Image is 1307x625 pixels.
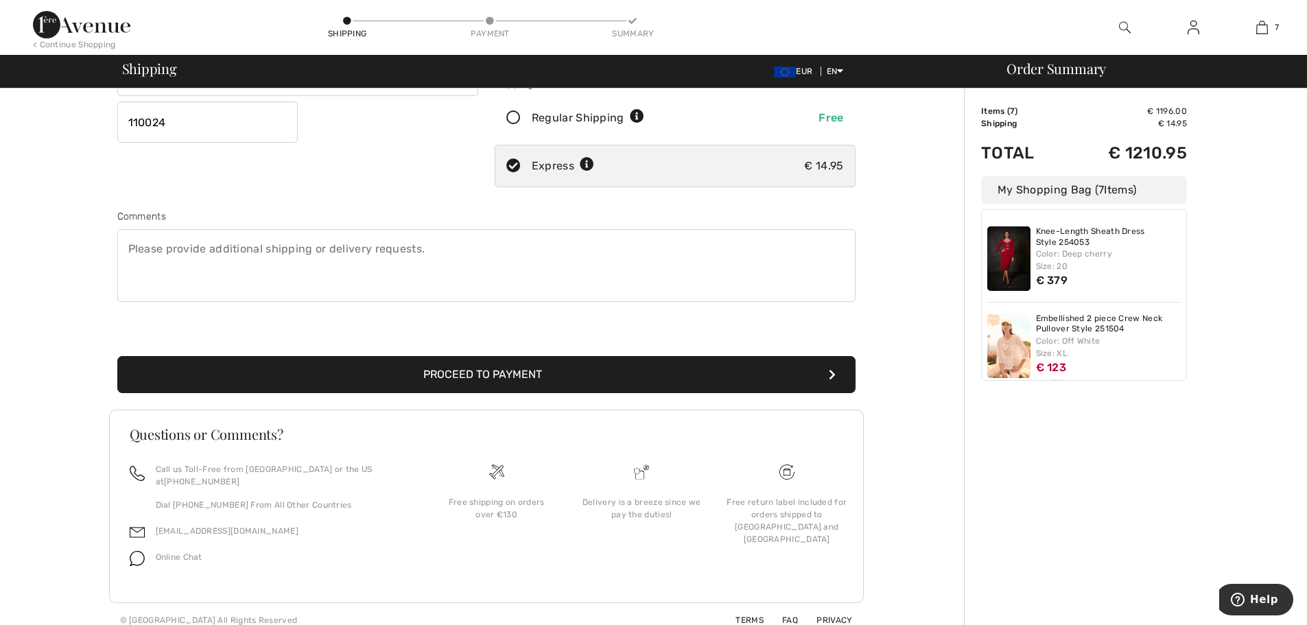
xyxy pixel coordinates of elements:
span: € 379 [1036,274,1068,287]
a: 7 [1228,19,1295,36]
a: [EMAIL_ADDRESS][DOMAIN_NAME] [156,526,298,536]
div: Free shipping on orders over €130 [435,496,558,521]
span: 7 [1098,183,1104,196]
span: Shipping [122,62,177,75]
div: Shipping [327,27,368,40]
td: Shipping [981,117,1064,130]
a: Terms [719,615,764,625]
img: My Bag [1256,19,1268,36]
td: € 1210.95 [1064,130,1187,176]
div: Regular Shipping [532,110,644,126]
td: € 14.95 [1064,117,1187,130]
button: Proceed to Payment [117,356,856,393]
span: EUR [774,67,818,76]
div: Summary [612,27,653,40]
s: € 175 [1036,377,1065,390]
a: Privacy [800,615,852,625]
div: Color: Deep cherry Size: 20 [1036,248,1181,272]
div: Order Summary [990,62,1299,75]
a: Embellished 2 piece Crew Neck Pullover Style 251504 [1036,314,1181,335]
div: Express [532,158,594,174]
img: chat [130,551,145,566]
div: Delivery is a breeze since we pay the duties! [580,496,703,521]
img: 1ère Avenue [33,11,130,38]
img: call [130,466,145,481]
iframe: Opens a widget where you can find more information [1219,584,1293,618]
p: Dial [PHONE_NUMBER] From All Other Countries [156,499,408,511]
span: € 123 [1036,361,1067,374]
img: email [130,525,145,540]
img: My Info [1188,19,1199,36]
img: Euro [774,67,796,78]
p: Call us Toll-Free from [GEOGRAPHIC_DATA] or the US at [156,463,408,488]
img: Free shipping on orders over &#8364;130 [779,464,794,480]
img: Delivery is a breeze since we pay the duties! [634,464,649,480]
a: Knee-Length Sheath Dress Style 254053 [1036,226,1181,248]
div: € 14.95 [804,158,843,174]
a: FAQ [766,615,798,625]
div: < Continue Shopping [33,38,116,51]
img: Embellished 2 piece Crew Neck Pullover Style 251504 [987,314,1031,378]
h3: Questions or Comments? [130,427,843,441]
span: Online Chat [156,552,202,562]
span: 7 [1275,21,1279,34]
span: Free [819,111,843,124]
input: Zip/Postal Code [117,102,298,143]
span: EN [827,67,844,76]
img: Knee-Length Sheath Dress Style 254053 [987,226,1031,291]
div: Comments [117,209,856,224]
div: My Shopping Bag ( Items) [981,176,1187,204]
a: Sign In [1177,19,1210,36]
img: search the website [1119,19,1131,36]
span: 7 [1010,106,1015,116]
td: Items ( ) [981,105,1064,117]
a: [PHONE_NUMBER] [164,477,239,486]
div: Free return label included for orders shipped to [GEOGRAPHIC_DATA] and [GEOGRAPHIC_DATA] [725,496,849,545]
div: Color: Off White Size: XL [1036,335,1181,359]
td: € 1196.00 [1064,105,1187,117]
img: Free shipping on orders over &#8364;130 [489,464,504,480]
td: Total [981,130,1064,176]
div: Payment [469,27,510,40]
